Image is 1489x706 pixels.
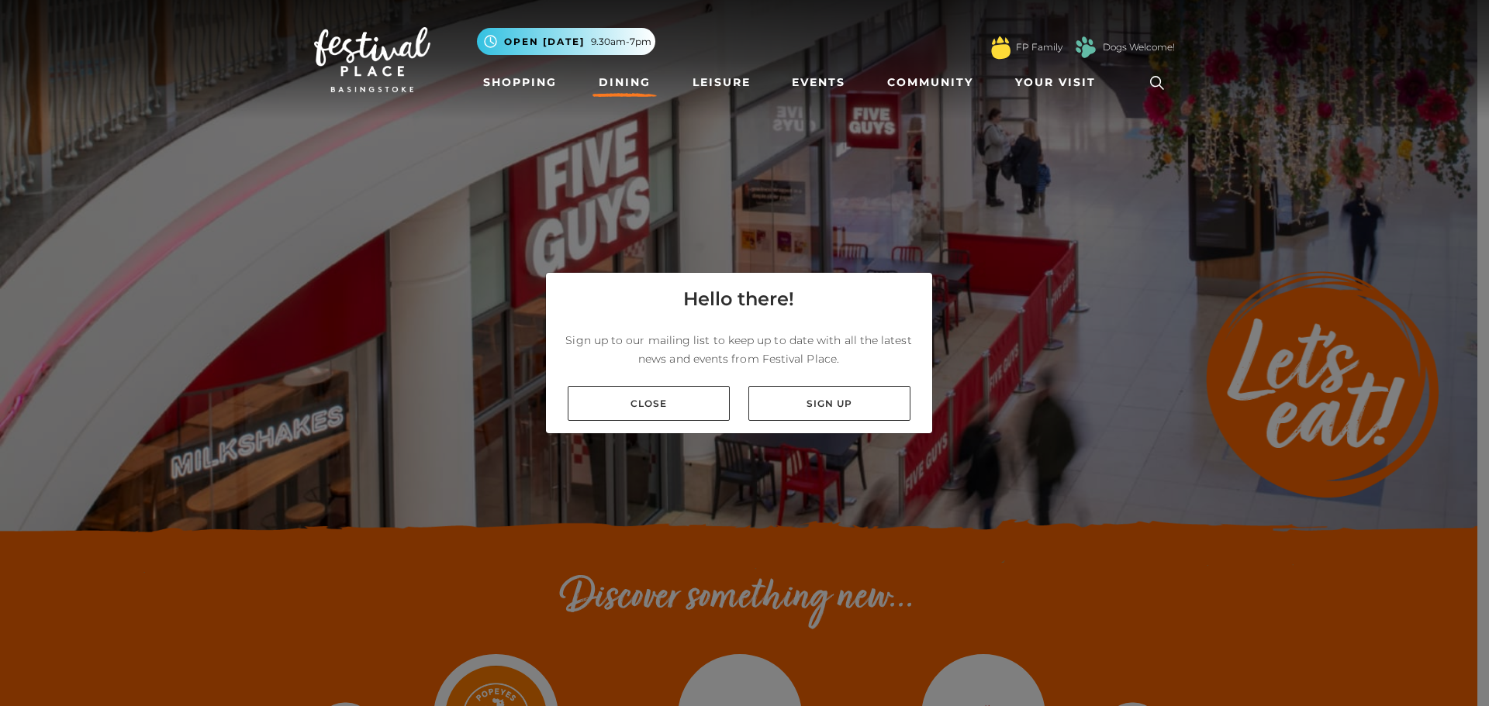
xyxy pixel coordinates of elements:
img: Festival Place Logo [314,27,430,92]
span: 9.30am-7pm [591,35,651,49]
span: Your Visit [1015,74,1096,91]
a: Dogs Welcome! [1103,40,1175,54]
a: Dining [592,68,657,97]
a: Leisure [686,68,757,97]
p: Sign up to our mailing list to keep up to date with all the latest news and events from Festival ... [558,331,920,368]
a: Community [881,68,979,97]
a: Shopping [477,68,563,97]
a: Events [786,68,852,97]
a: FP Family [1016,40,1062,54]
a: Sign up [748,386,910,421]
button: Open [DATE] 9.30am-7pm [477,28,655,55]
span: Open [DATE] [504,35,585,49]
a: Close [568,386,730,421]
a: Your Visit [1009,68,1110,97]
h4: Hello there! [683,285,794,313]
